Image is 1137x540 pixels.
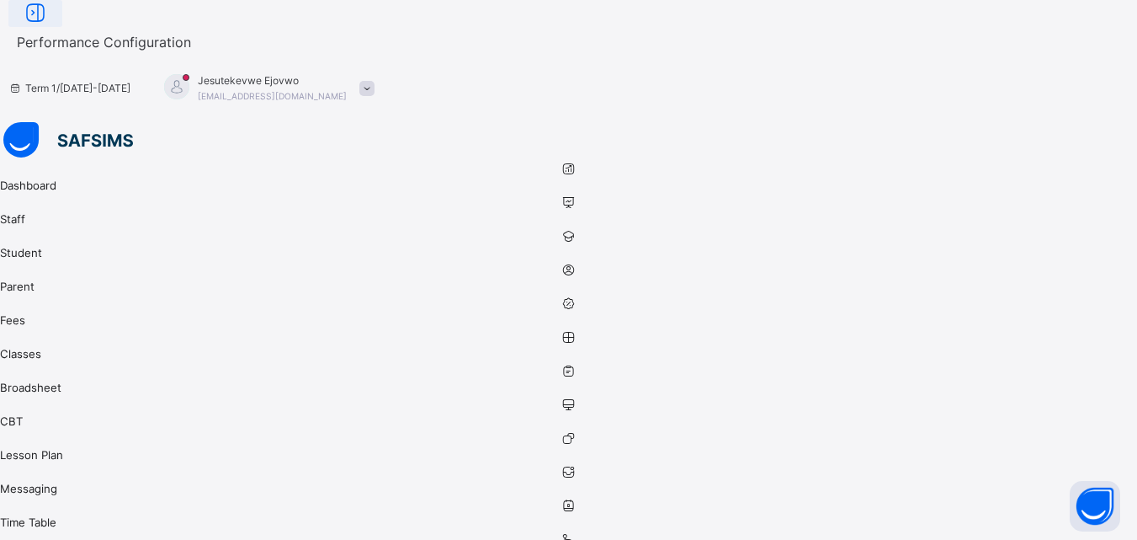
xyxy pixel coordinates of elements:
[198,73,347,88] span: Jesutekevwe Ejovwo
[147,73,383,104] div: JesutekevweEjovwo
[198,91,347,101] span: [EMAIL_ADDRESS][DOMAIN_NAME]
[8,81,130,96] span: session/term information
[3,122,133,158] img: safsims
[17,34,191,51] span: Performance Configuration
[1070,481,1120,532] button: Open asap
